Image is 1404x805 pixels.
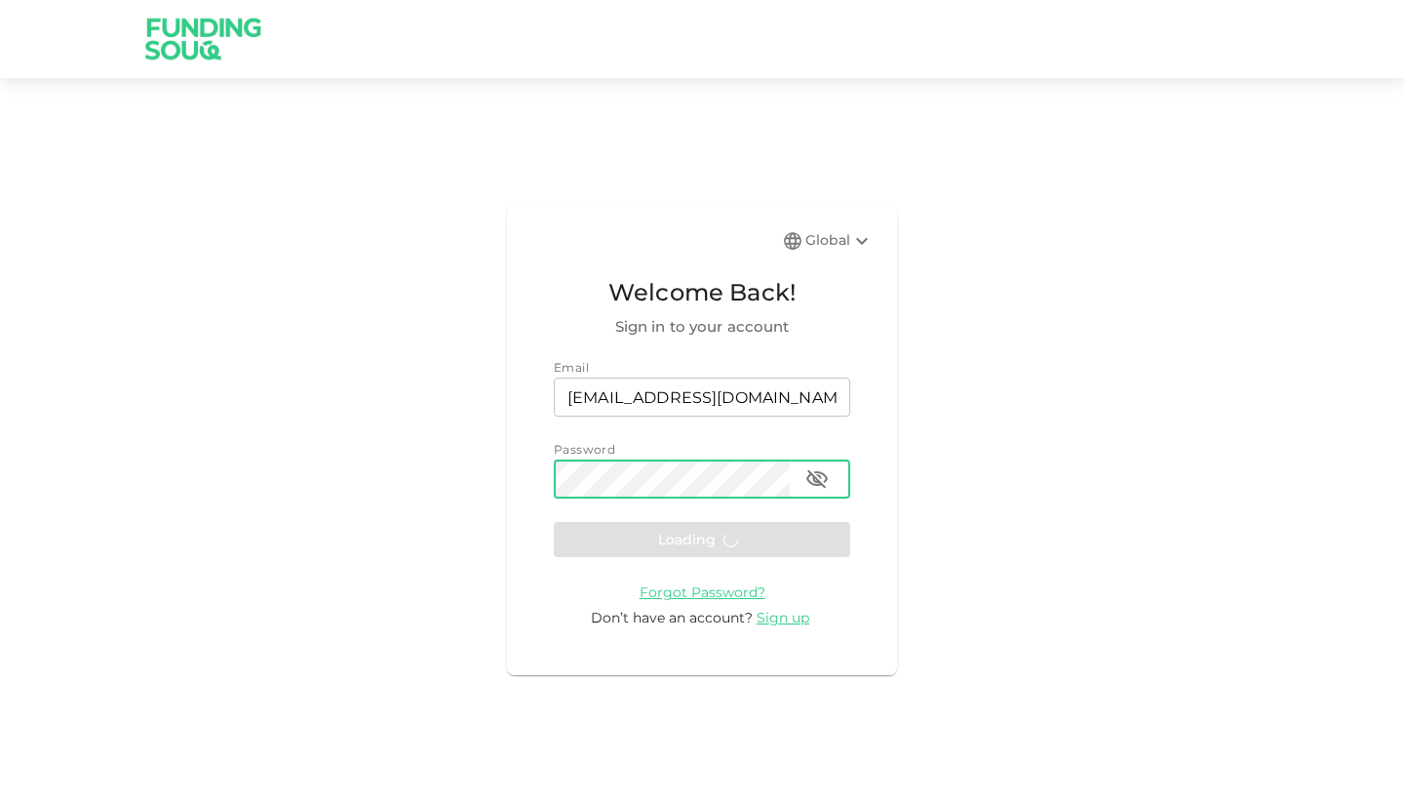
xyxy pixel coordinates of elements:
span: Password [554,442,615,457]
span: Sign in to your account [554,315,850,339]
input: email [554,378,850,417]
span: Email [554,360,589,375]
span: Don’t have an account? [591,609,753,626]
span: Forgot Password? [640,584,765,601]
a: Forgot Password? [640,583,765,601]
span: Welcome Back! [554,274,850,311]
div: Global [805,229,874,253]
span: Sign up [757,609,809,626]
input: password [554,460,790,499]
